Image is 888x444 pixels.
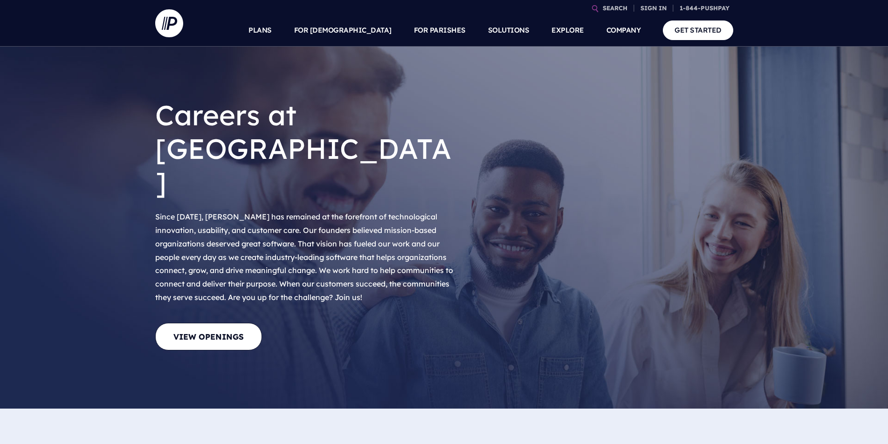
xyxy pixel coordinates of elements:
a: View Openings [155,323,262,350]
span: Since [DATE], [PERSON_NAME] has remained at the forefront of technological innovation, usability,... [155,212,453,302]
a: SOLUTIONS [488,14,530,47]
a: FOR [DEMOGRAPHIC_DATA] [294,14,392,47]
a: GET STARTED [663,20,733,40]
a: COMPANY [606,14,641,47]
a: PLANS [248,14,272,47]
h1: Careers at [GEOGRAPHIC_DATA] [155,91,458,206]
a: FOR PARISHES [414,14,466,47]
a: EXPLORE [551,14,584,47]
